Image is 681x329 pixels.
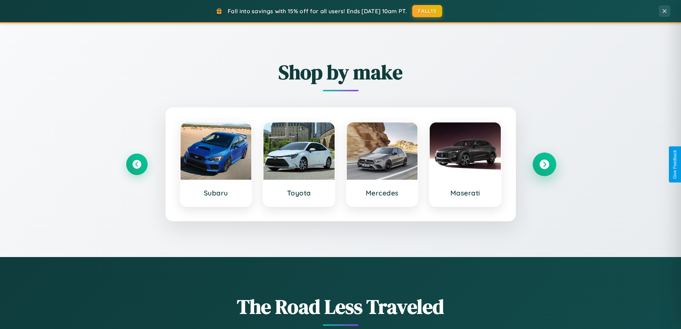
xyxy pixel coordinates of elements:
[412,5,442,17] button: FALL15
[126,293,555,320] h1: The Road Less Traveled
[354,189,411,197] h3: Mercedes
[672,150,677,179] div: Give Feedback
[437,189,494,197] h3: Maserati
[228,8,407,15] span: Fall into savings with 15% off for all users! Ends [DATE] 10am PT.
[188,189,245,197] h3: Subaru
[271,189,327,197] h3: Toyota
[126,58,555,86] h2: Shop by make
